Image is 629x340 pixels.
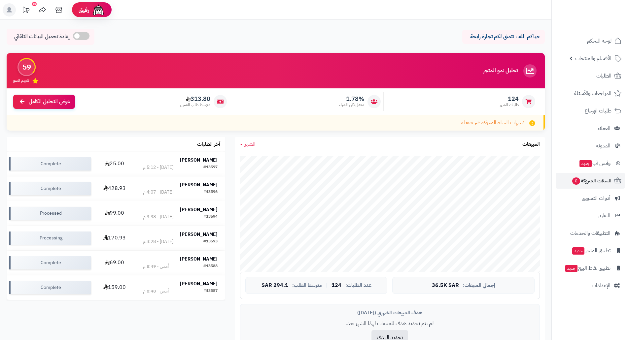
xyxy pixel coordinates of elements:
span: متوسط طلب العميل [180,102,210,108]
div: #13593 [203,238,218,245]
span: 294.1 SAR [262,283,288,289]
div: أمس - 8:48 م [143,288,169,294]
strong: [PERSON_NAME] [180,181,218,188]
p: حياكم الله ، نتمنى لكم تجارة رابحة [467,33,540,41]
div: Complete [9,157,91,170]
div: Processed [9,207,91,220]
div: #13587 [203,288,218,294]
span: التطبيقات والخدمات [570,229,611,238]
span: السلات المتروكة [572,176,612,185]
a: السلات المتروكة0 [556,173,625,189]
span: إجمالي المبيعات: [463,283,495,288]
td: 25.00 [94,152,135,176]
td: 69.00 [94,251,135,275]
div: Complete [9,182,91,195]
span: المدونة [596,141,611,150]
div: أمس - 8:49 م [143,263,169,270]
strong: [PERSON_NAME] [180,280,218,287]
a: المراجعات والأسئلة [556,85,625,101]
span: إعادة تحميل البيانات التلقائي [14,33,70,41]
a: تطبيق المتجرجديد [556,243,625,259]
div: [DATE] - 3:38 م [143,214,173,220]
span: 0 [572,177,580,185]
span: المراجعات والأسئلة [574,89,612,98]
span: أدوات التسويق [582,194,611,203]
strong: [PERSON_NAME] [180,231,218,238]
a: أدوات التسويق [556,190,625,206]
span: تنبيهات السلة المتروكة غير مفعلة [461,119,524,127]
img: logo-2.png [584,5,623,19]
h3: آخر الطلبات [197,141,220,147]
div: 10 [32,2,37,6]
p: لم يتم تحديد هدف للمبيعات لهذا الشهر بعد. [245,320,535,327]
h3: تحليل نمو المتجر [483,68,518,74]
span: طلبات الشهر [500,102,519,108]
span: 124 [332,283,341,289]
span: الأقسام والمنتجات [575,54,612,63]
span: الطلبات [596,71,612,80]
td: 170.93 [94,226,135,250]
div: #13594 [203,214,218,220]
a: وآتس آبجديد [556,155,625,171]
a: التطبيقات والخدمات [556,225,625,241]
span: رفيق [79,6,89,14]
a: لوحة التحكم [556,33,625,49]
span: عدد الطلبات: [345,283,371,288]
div: #13588 [203,263,218,270]
a: طلبات الإرجاع [556,103,625,119]
span: التقارير [598,211,611,220]
span: معدل تكرار الشراء [339,102,364,108]
span: تطبيق المتجر [572,246,611,255]
span: طلبات الإرجاع [585,106,612,115]
span: | [326,283,328,288]
strong: [PERSON_NAME] [180,206,218,213]
div: [DATE] - 5:12 م [143,164,173,171]
a: عرض التحليل الكامل [13,95,75,109]
a: الطلبات [556,68,625,84]
span: عرض التحليل الكامل [29,98,70,106]
span: جديد [565,265,577,272]
a: تحديثات المنصة [17,3,34,18]
a: الشهر [240,140,256,148]
span: جديد [579,160,592,167]
strong: [PERSON_NAME] [180,256,218,263]
a: تطبيق نقاط البيعجديد [556,260,625,276]
h3: المبيعات [522,141,540,147]
span: 313.80 [180,95,210,103]
span: الإعدادات [592,281,611,290]
td: 99.00 [94,201,135,226]
div: #13597 [203,164,218,171]
a: العملاء [556,120,625,136]
img: ai-face.png [92,3,105,16]
div: هدف المبيعات الشهري ([DATE]) [245,309,535,316]
div: [DATE] - 4:07 م [143,189,173,196]
span: تطبيق نقاط البيع [565,263,611,273]
a: الإعدادات [556,278,625,294]
div: #13596 [203,189,218,196]
span: وآتس آب [579,159,611,168]
a: التقارير [556,208,625,224]
strong: [PERSON_NAME] [180,157,218,164]
span: العملاء [598,124,611,133]
div: Complete [9,281,91,294]
a: المدونة [556,138,625,154]
span: الشهر [245,140,256,148]
span: جديد [572,247,584,255]
div: Processing [9,232,91,245]
span: لوحة التحكم [587,36,612,46]
span: متوسط الطلب: [292,283,322,288]
span: تقييم النمو [13,78,29,83]
span: 36.5K SAR [432,283,459,289]
span: 124 [500,95,519,103]
span: 1.78% [339,95,364,103]
td: 428.93 [94,176,135,201]
div: Complete [9,256,91,269]
div: [DATE] - 3:28 م [143,238,173,245]
td: 159.00 [94,275,135,300]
